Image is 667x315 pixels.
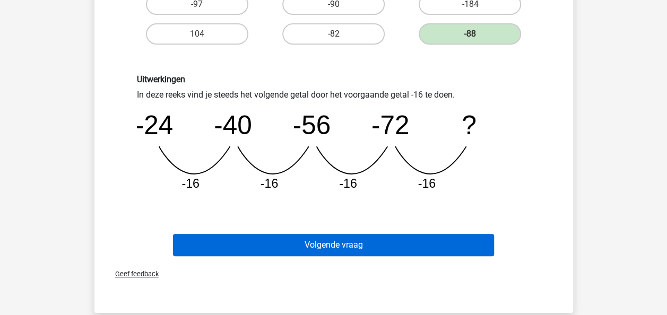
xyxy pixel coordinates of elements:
tspan: -16 [181,177,200,190]
span: Geef feedback [107,270,159,278]
tspan: -72 [371,110,409,139]
tspan: -16 [339,177,357,190]
tspan: -56 [292,110,330,139]
label: -82 [282,23,385,45]
tspan: ? [462,110,477,139]
tspan: -40 [214,110,252,139]
tspan: -24 [135,110,172,139]
div: In deze reeks vind je steeds het volgende getal door het voorgaande getal -16 te doen. [129,74,539,200]
h6: Uitwerkingen [137,74,531,84]
tspan: -16 [418,177,436,190]
label: -88 [419,23,521,45]
tspan: -16 [260,177,278,190]
button: Volgende vraag [173,234,494,256]
label: 104 [146,23,248,45]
